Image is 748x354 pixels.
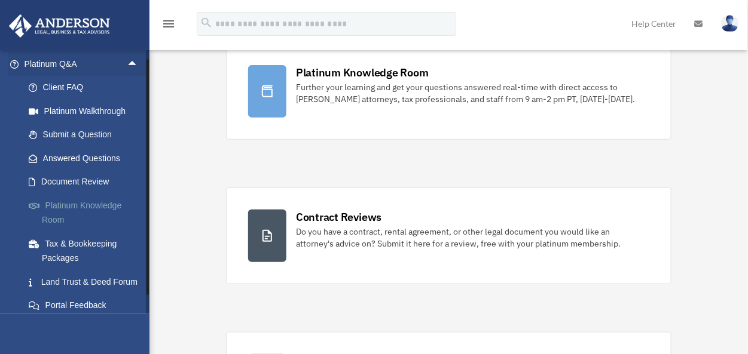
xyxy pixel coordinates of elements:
[17,294,157,318] a: Portal Feedback
[296,210,381,224] div: Contract Reviews
[721,15,739,32] img: User Pic
[226,187,671,284] a: Contract Reviews Do you have a contract, rental agreement, or other legal document you would like...
[5,14,114,38] img: Anderson Advisors Platinum Portal
[17,193,157,232] a: Platinum Knowledge Room
[17,170,157,194] a: Document Review
[17,146,157,170] a: Answered Questions
[296,81,649,105] div: Further your learning and get your questions answered real-time with direct access to [PERSON_NAM...
[8,52,157,76] a: Platinum Q&Aarrow_drop_up
[296,226,649,250] div: Do you have a contract, rental agreement, or other legal document you would like an attorney's ad...
[161,17,176,31] i: menu
[17,99,157,123] a: Platinum Walkthrough
[161,21,176,31] a: menu
[200,16,213,29] i: search
[127,52,151,76] span: arrow_drop_up
[17,232,157,270] a: Tax & Bookkeeping Packages
[17,76,157,100] a: Client FAQ
[17,270,157,294] a: Land Trust & Deed Forum
[226,43,671,140] a: Platinum Knowledge Room Further your learning and get your questions answered real-time with dire...
[296,65,429,80] div: Platinum Knowledge Room
[17,123,157,147] a: Submit a Question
